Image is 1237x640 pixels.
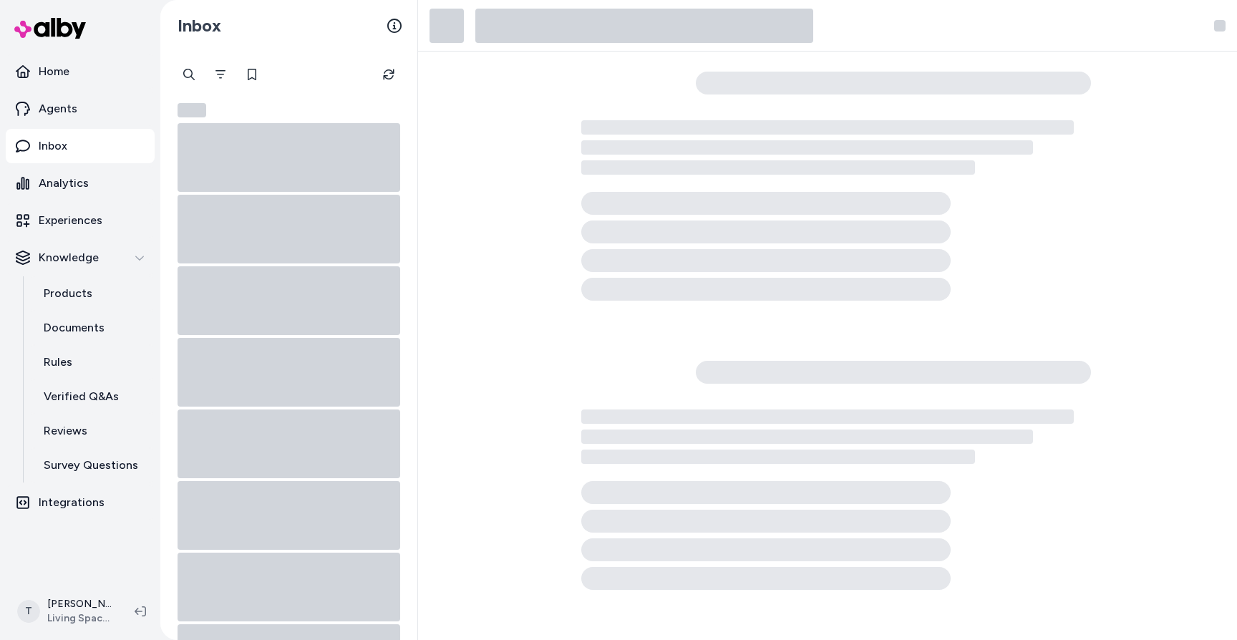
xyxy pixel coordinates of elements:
a: Inbox [6,129,155,163]
button: T[PERSON_NAME]Living Spaces [9,588,123,634]
button: Filter [206,60,235,89]
button: Refresh [374,60,403,89]
a: Experiences [6,203,155,238]
a: Reviews [29,414,155,448]
p: Reviews [44,422,87,440]
p: Products [44,285,92,302]
a: Integrations [6,485,155,520]
img: alby Logo [14,18,86,39]
p: Agents [39,100,77,117]
p: Documents [44,319,105,336]
a: Products [29,276,155,311]
a: Documents [29,311,155,345]
h2: Inbox [178,15,221,37]
p: Integrations [39,494,105,511]
p: Inbox [39,137,67,155]
a: Survey Questions [29,448,155,483]
p: Verified Q&As [44,388,119,405]
p: Knowledge [39,249,99,266]
p: [PERSON_NAME] [47,597,112,611]
p: Experiences [39,212,102,229]
p: Rules [44,354,72,371]
span: T [17,600,40,623]
span: Living Spaces [47,611,112,626]
a: Analytics [6,166,155,200]
a: Verified Q&As [29,379,155,414]
a: Home [6,54,155,89]
button: Knowledge [6,241,155,275]
p: Home [39,63,69,80]
p: Survey Questions [44,457,138,474]
a: Agents [6,92,155,126]
a: Rules [29,345,155,379]
p: Analytics [39,175,89,192]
